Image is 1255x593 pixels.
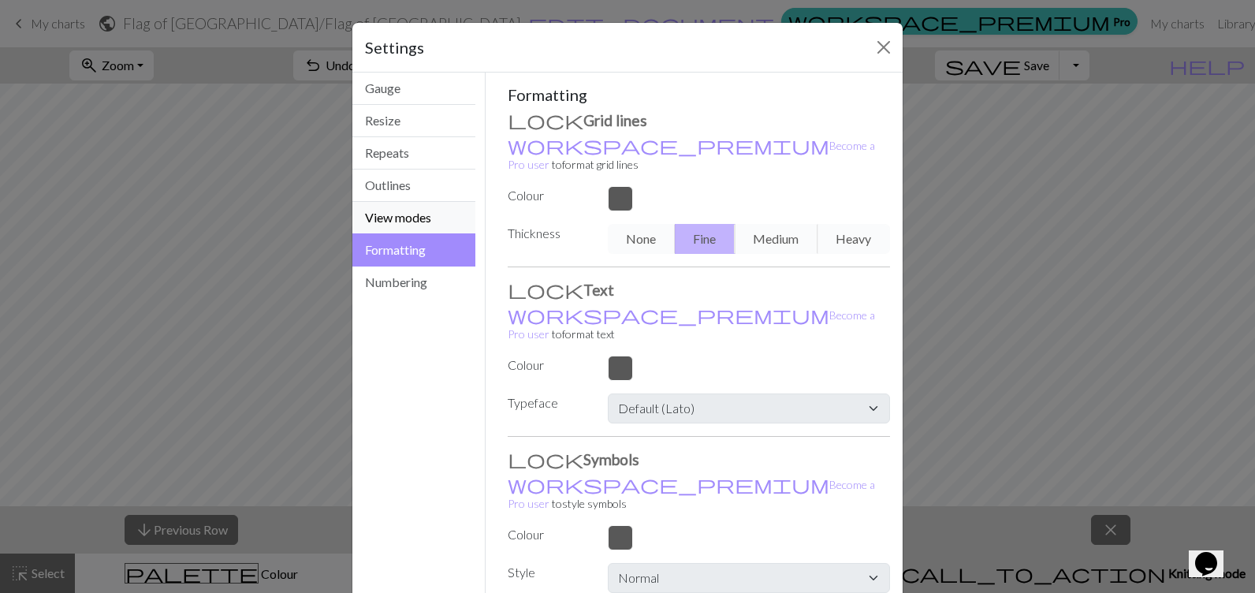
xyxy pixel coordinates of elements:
[508,134,829,156] span: workspace_premium
[352,170,475,202] button: Outlines
[352,202,475,234] button: View modes
[508,478,875,510] a: Become a Pro user
[508,280,891,299] h3: Text
[352,105,475,137] button: Resize
[508,110,891,129] h3: Grid lines
[508,304,829,326] span: workspace_premium
[508,473,829,495] span: workspace_premium
[498,563,598,587] label: Style
[498,224,598,248] label: Thickness
[352,137,475,170] button: Repeats
[508,139,875,171] small: to format grid lines
[508,85,891,104] h5: Formatting
[508,449,891,468] h3: Symbols
[508,308,875,341] a: Become a Pro user
[365,35,424,59] h5: Settings
[508,308,875,341] small: to format text
[498,525,598,544] label: Colour
[508,139,875,171] a: Become a Pro user
[871,35,896,60] button: Close
[498,186,598,205] label: Colour
[498,356,598,375] label: Colour
[352,73,475,105] button: Gauge
[352,267,475,298] button: Numbering
[352,233,475,267] button: Formatting
[498,393,598,417] label: Typeface
[508,478,875,510] small: to style symbols
[1189,530,1239,577] iframe: chat widget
